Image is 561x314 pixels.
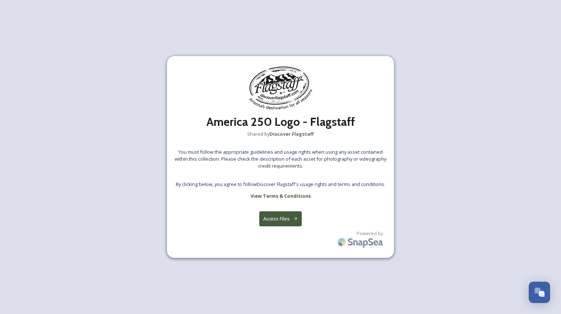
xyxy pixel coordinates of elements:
img: discover%20flagstaff%20logo.jpg [244,63,317,113]
button: Access Files [259,211,302,226]
strong: Discover Flagstaff [270,131,314,137]
img: SnapSea Logo [335,233,387,251]
h2: America 250 Logo - Flagstaff [207,113,355,131]
button: Open Chat [529,282,550,303]
span: Powered by [357,230,383,237]
a: View Terms & Conditions [250,191,311,200]
strong: View Terms & Conditions [250,193,311,199]
span: You must follow the appropriate guidelines and usage rights when using any asset contained within... [174,149,387,170]
span: Shared by [247,131,314,138]
span: By clicking below, you agree to follow Discover Flagstaff 's usage rights and terms and conditions. [176,181,385,188]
